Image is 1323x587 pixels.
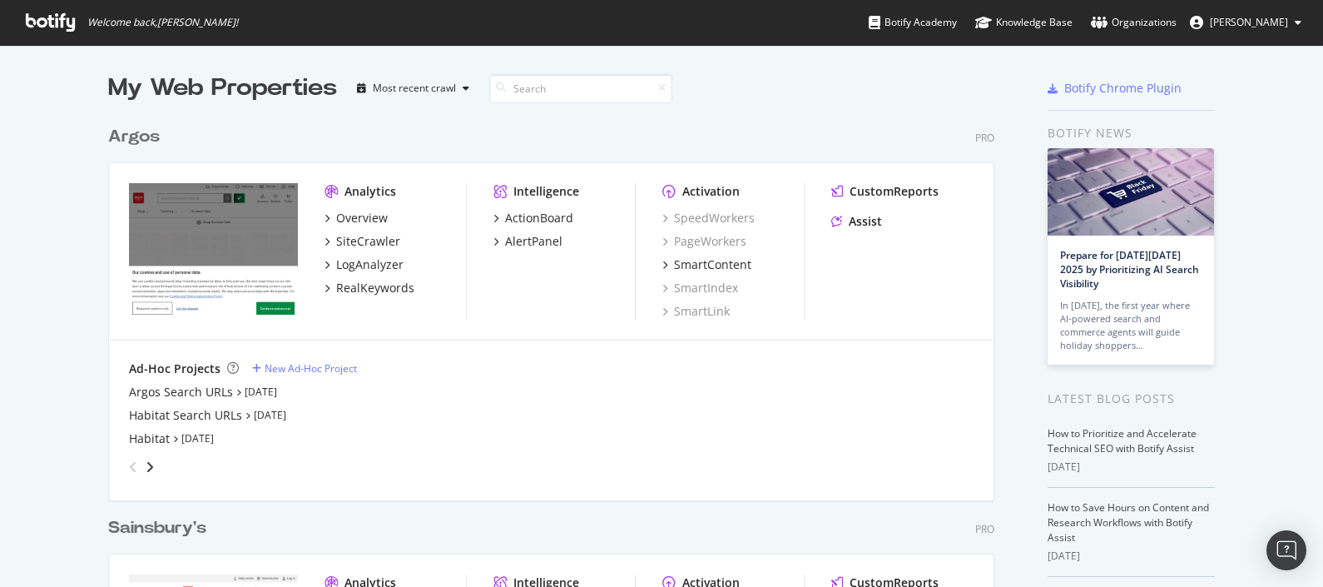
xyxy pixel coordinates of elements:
div: Sainsbury's [108,516,206,540]
a: [DATE] [181,431,214,445]
div: [DATE] [1048,549,1215,564]
button: Most recent crawl [350,75,476,102]
div: Pro [975,522,994,536]
div: Most recent crawl [373,83,456,93]
div: AlertPanel [505,233,562,250]
div: Argos [108,125,160,149]
div: Assist [849,213,882,230]
input: Search [489,74,672,103]
a: AlertPanel [493,233,562,250]
div: Intelligence [513,183,579,200]
a: SmartLink [662,303,730,320]
a: SmartIndex [662,280,738,296]
div: My Web Properties [108,72,337,105]
span: Abhijeet Bhosale [1210,15,1288,29]
div: Organizations [1091,14,1177,31]
div: Open Intercom Messenger [1266,530,1306,570]
div: LogAnalyzer [336,256,404,273]
a: Prepare for [DATE][DATE] 2025 by Prioritizing AI Search Visibility [1060,248,1199,291]
a: SpeedWorkers [662,210,755,226]
div: Botify Academy [869,14,957,31]
div: Ad-Hoc Projects [129,361,220,377]
div: RealKeywords [336,280,414,296]
a: Argos Search URLs [129,384,233,400]
div: angle-left [122,454,144,480]
div: Overview [336,210,388,226]
a: Habitat [129,430,170,447]
div: Analytics [344,183,396,200]
div: angle-right [144,459,156,475]
div: ActionBoard [505,210,573,226]
button: [PERSON_NAME] [1177,9,1315,36]
div: Knowledge Base [975,14,1073,31]
a: Argos [108,125,166,149]
img: www.argos.co.uk [129,183,298,318]
div: Pro [975,131,994,145]
div: [DATE] [1048,460,1215,475]
a: LogAnalyzer [325,256,404,273]
a: How to Save Hours on Content and Research Workflows with Botify Assist [1048,500,1209,545]
a: [DATE] [245,385,277,399]
a: Assist [831,213,882,230]
a: CustomReports [831,183,939,200]
div: Activation [682,183,740,200]
div: CustomReports [850,183,939,200]
div: Botify Chrome Plugin [1064,80,1182,97]
a: New Ad-Hoc Project [252,361,357,376]
a: Habitat Search URLs [129,407,242,424]
a: ActionBoard [493,210,573,226]
img: Prepare for Black Friday 2025 by Prioritizing AI Search Visibility [1048,148,1214,236]
span: Welcome back, [PERSON_NAME] ! [87,16,238,29]
div: SmartContent [674,256,751,273]
a: PageWorkers [662,233,746,250]
a: RealKeywords [325,280,414,296]
a: SiteCrawler [325,233,400,250]
a: SmartContent [662,256,751,273]
a: Sainsbury's [108,516,213,540]
div: SiteCrawler [336,233,400,250]
div: New Ad-Hoc Project [265,361,357,376]
a: [DATE] [254,408,286,422]
div: Botify news [1048,124,1215,142]
a: How to Prioritize and Accelerate Technical SEO with Botify Assist [1048,426,1197,455]
a: Botify Chrome Plugin [1048,80,1182,97]
div: In [DATE], the first year where AI-powered search and commerce agents will guide holiday shoppers… [1060,299,1202,352]
div: Latest Blog Posts [1048,390,1215,408]
a: Overview [325,210,388,226]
